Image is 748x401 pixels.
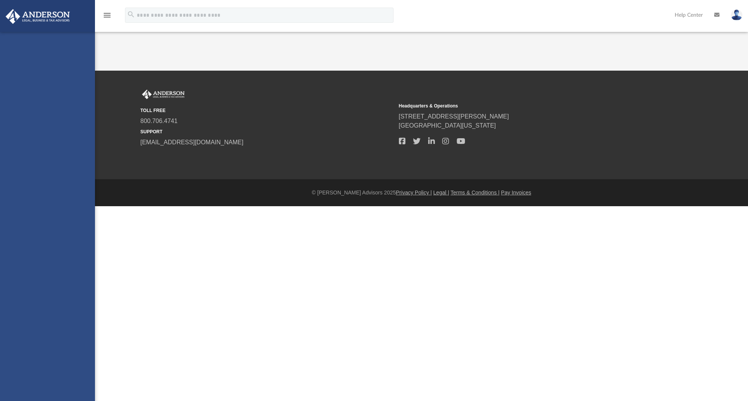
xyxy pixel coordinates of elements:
[3,9,72,24] img: Anderson Advisors Platinum Portal
[103,11,112,20] i: menu
[141,90,186,99] img: Anderson Advisors Platinum Portal
[399,122,496,129] a: [GEOGRAPHIC_DATA][US_STATE]
[141,128,394,135] small: SUPPORT
[103,14,112,20] a: menu
[141,139,244,145] a: [EMAIL_ADDRESS][DOMAIN_NAME]
[731,9,742,21] img: User Pic
[396,189,432,196] a: Privacy Policy |
[141,107,394,114] small: TOLL FREE
[433,189,449,196] a: Legal |
[127,10,135,19] i: search
[451,189,500,196] a: Terms & Conditions |
[95,189,748,197] div: © [PERSON_NAME] Advisors 2025
[141,118,178,124] a: 800.706.4741
[399,113,509,120] a: [STREET_ADDRESS][PERSON_NAME]
[501,189,531,196] a: Pay Invoices
[399,103,652,109] small: Headquarters & Operations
